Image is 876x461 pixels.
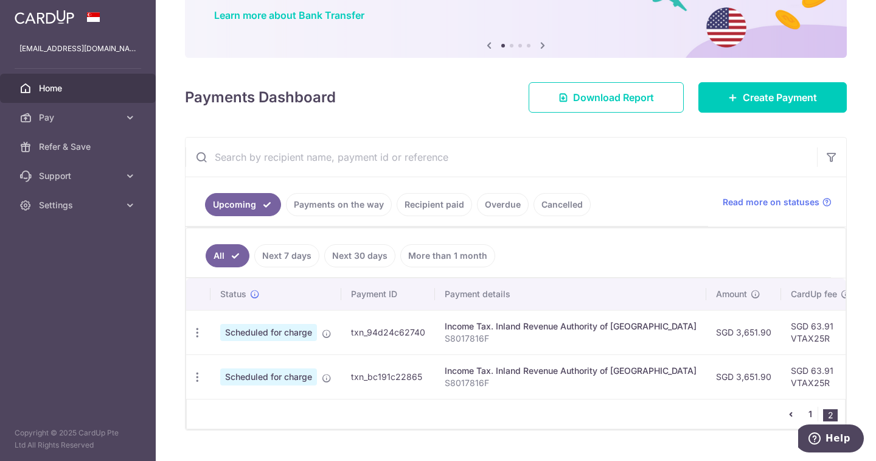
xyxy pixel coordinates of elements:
iframe: Opens a widget where you can find more information [798,424,864,455]
span: Amount [716,288,747,300]
span: Status [220,288,246,300]
a: Upcoming [205,193,281,216]
a: Cancelled [534,193,591,216]
th: Payment details [435,278,706,310]
a: 1 [803,407,818,421]
span: Support [39,170,119,182]
a: Read more on statuses [723,196,832,208]
div: Income Tax. Inland Revenue Authority of [GEOGRAPHIC_DATA] [445,320,697,333]
span: Create Payment [743,90,817,105]
p: S8017816F [445,333,697,345]
span: Scheduled for charge [220,324,317,341]
a: Download Report [529,82,684,113]
img: CardUp [15,10,74,24]
a: Next 30 days [324,244,395,267]
input: Search by recipient name, payment id or reference [186,138,817,177]
li: 2 [823,409,838,421]
td: txn_bc191c22865 [341,354,435,399]
a: Payments on the way [286,193,392,216]
span: Refer & Save [39,141,119,153]
h4: Payments Dashboard [185,86,336,108]
a: Next 7 days [254,244,319,267]
td: txn_94d24c62740 [341,310,435,354]
td: SGD 3,651.90 [706,310,781,354]
td: SGD 63.91 VTAX25R [781,354,860,399]
a: Learn more about Bank Transfer [214,9,364,21]
span: Scheduled for charge [220,368,317,385]
a: Create Payment [698,82,847,113]
p: S8017816F [445,377,697,389]
td: SGD 3,651.90 [706,354,781,399]
th: Payment ID [341,278,435,310]
span: Read more on statuses [723,196,819,208]
td: SGD 63.91 VTAX25R [781,310,860,354]
p: [EMAIL_ADDRESS][DOMAIN_NAME] [19,43,136,55]
a: Overdue [477,193,529,216]
nav: pager [784,399,845,429]
a: Recipient paid [397,193,472,216]
span: Settings [39,199,119,211]
a: All [206,244,249,267]
div: Income Tax. Inland Revenue Authority of [GEOGRAPHIC_DATA] [445,365,697,377]
a: More than 1 month [400,244,495,267]
span: CardUp fee [791,288,837,300]
span: Download Report [573,90,654,105]
span: Home [39,82,119,94]
span: Pay [39,111,119,124]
